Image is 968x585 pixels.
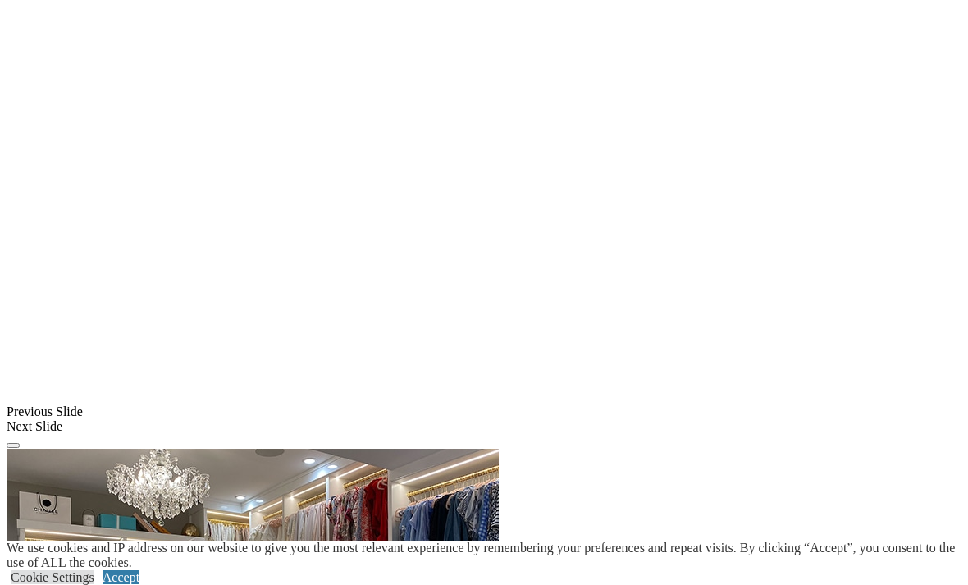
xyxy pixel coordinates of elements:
div: Next Slide [7,419,961,434]
div: We use cookies and IP address on our website to give you the most relevant experience by remember... [7,541,968,570]
a: Accept [103,570,139,584]
button: Click here to pause slide show [7,443,20,448]
a: Cookie Settings [11,570,94,584]
div: Previous Slide [7,404,961,419]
